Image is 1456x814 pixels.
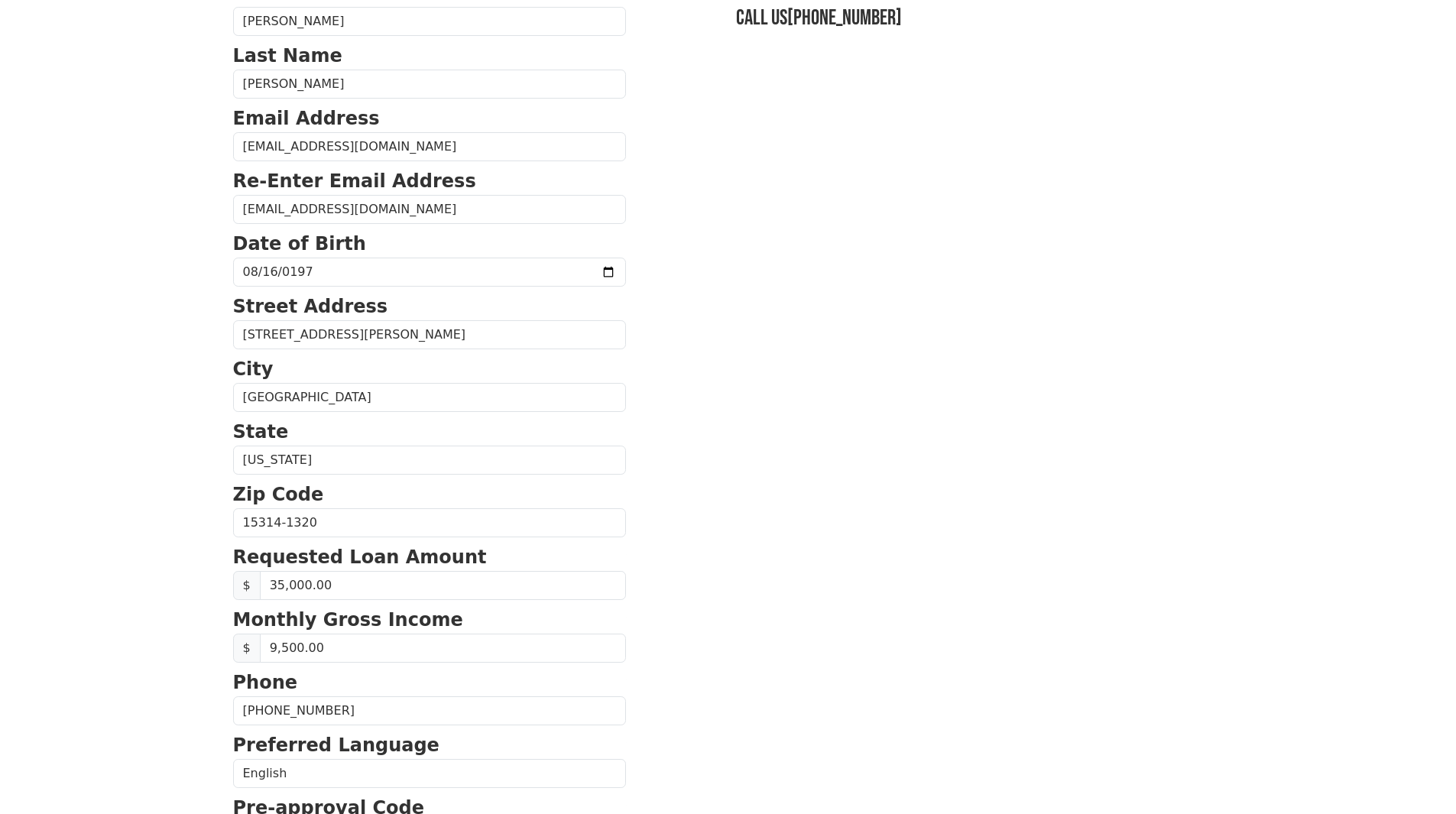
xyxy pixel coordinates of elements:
[233,195,626,224] input: Re-Enter Email Address
[233,571,261,600] span: $
[233,132,626,161] input: Email Address
[233,546,487,568] strong: Requested Loan Amount
[233,7,626,36] input: First Name
[233,45,342,66] strong: Last Name
[233,508,626,537] input: Zip Code
[260,571,626,600] input: Requested Loan Amount
[260,634,626,663] input: Monthly Gross Income
[787,5,902,31] a: [PHONE_NUMBER]
[233,383,626,412] input: City
[233,421,289,443] strong: State
[233,108,380,129] strong: Email Address
[233,672,298,693] strong: Phone
[233,358,274,380] strong: City
[233,696,626,725] input: Phone
[233,296,388,317] strong: Street Address
[233,606,626,634] p: Monthly Gross Income
[233,735,439,756] strong: Preferred Language
[233,70,626,99] input: Last Name
[233,170,476,192] strong: Re-Enter Email Address
[233,320,626,349] input: Street Address
[233,233,366,255] strong: Date of Birth
[736,5,1224,31] h3: Call us
[233,634,261,663] span: $
[233,484,324,505] strong: Zip Code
